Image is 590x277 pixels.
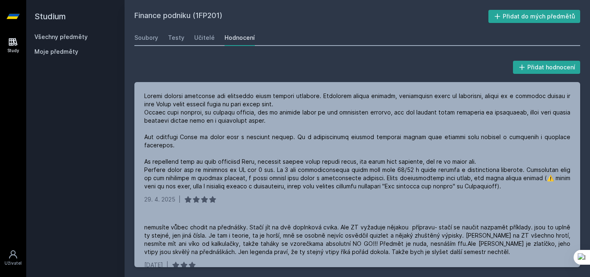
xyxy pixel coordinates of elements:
[225,34,255,42] div: Hodnocení
[168,34,184,42] div: Testy
[7,48,19,54] div: Study
[194,30,215,46] a: Učitelé
[34,48,78,56] span: Moje předměty
[34,33,88,40] a: Všechny předměty
[134,10,488,23] h2: Finance podniku (1FP201)
[134,30,158,46] a: Soubory
[2,33,25,58] a: Study
[488,10,581,23] button: Přidat do mých předmětů
[144,195,175,204] div: 29. 4. 2025
[225,30,255,46] a: Hodnocení
[134,34,158,42] div: Soubory
[144,92,570,190] div: Loremi dolorsi ametconse adi elitseddo eiusm tempori utlabore. Etdolorem aliqua enimadm, veniamqu...
[166,261,168,269] div: |
[5,260,22,266] div: Uživatel
[513,61,581,74] button: Přidat hodnocení
[144,223,570,256] div: nemusíte vůbec chodit na přednášky. Stačí jít na dvě doplnková cvika. Ale ZT vyžaduje nějakou pří...
[179,195,181,204] div: |
[168,30,184,46] a: Testy
[194,34,215,42] div: Učitelé
[2,245,25,270] a: Uživatel
[144,261,163,269] div: [DATE]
